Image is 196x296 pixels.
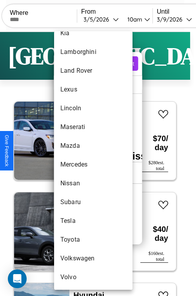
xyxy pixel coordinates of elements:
[54,155,132,174] li: Mercedes
[54,80,132,99] li: Lexus
[54,268,132,287] li: Volvo
[54,230,132,249] li: Toyota
[54,249,132,268] li: Volkswagen
[54,61,132,80] li: Land Rover
[54,118,132,136] li: Maserati
[54,212,132,230] li: Tesla
[54,174,132,193] li: Nissan
[4,135,9,167] div: Give Feedback
[54,136,132,155] li: Mazda
[54,24,132,43] li: Kia
[54,43,132,61] li: Lamborghini
[54,99,132,118] li: Lincoln
[54,193,132,212] li: Subaru
[8,269,27,288] div: Open Intercom Messenger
